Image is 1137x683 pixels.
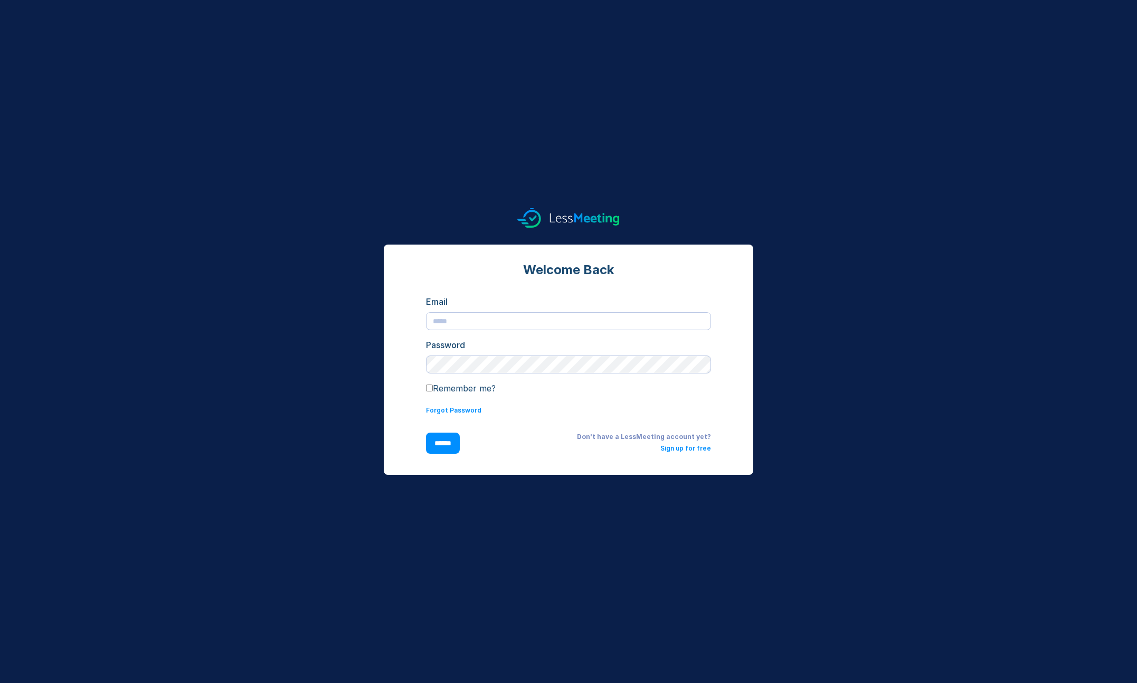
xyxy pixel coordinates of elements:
img: logo.svg [517,208,620,228]
div: Email [426,295,711,308]
div: Don't have a LessMeeting account yet? [477,433,711,441]
input: Remember me? [426,385,433,391]
label: Remember me? [426,383,496,394]
div: Welcome Back [426,261,711,278]
a: Forgot Password [426,406,481,414]
a: Sign up for free [660,444,711,452]
div: Password [426,339,711,351]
